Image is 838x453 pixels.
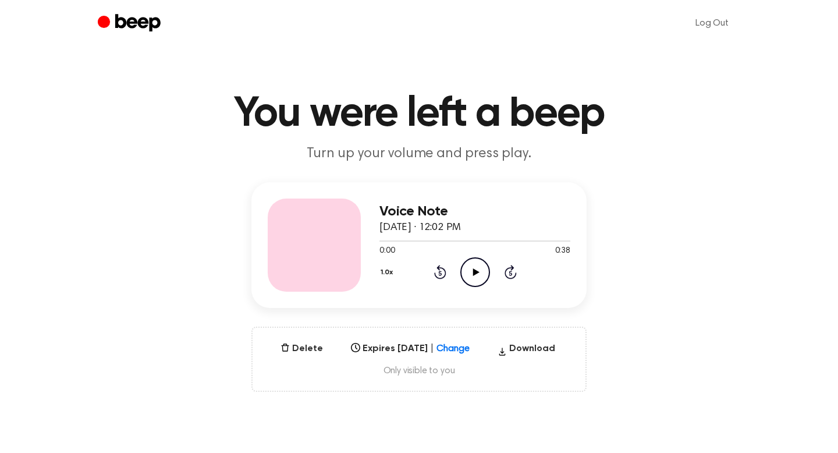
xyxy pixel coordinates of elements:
[379,204,570,220] h3: Voice Note
[555,245,570,257] span: 0:38
[276,342,328,356] button: Delete
[493,342,560,360] button: Download
[196,144,642,164] p: Turn up your volume and press play.
[121,93,717,135] h1: You were left a beep
[379,222,461,233] span: [DATE] · 12:02 PM
[98,12,164,35] a: Beep
[684,9,740,37] a: Log Out
[379,263,397,282] button: 1.0x
[267,365,571,377] span: Only visible to you
[379,245,395,257] span: 0:00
